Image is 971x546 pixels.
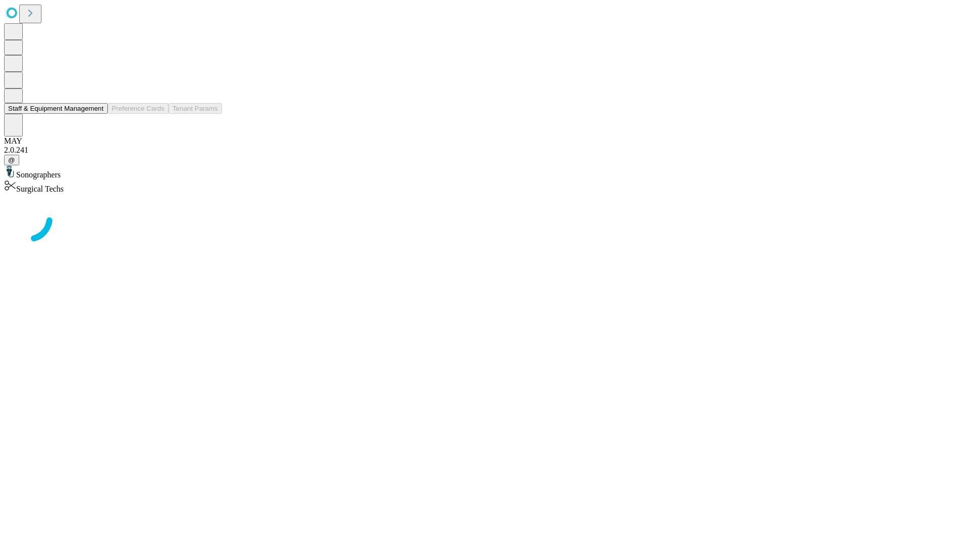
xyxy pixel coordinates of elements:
[8,156,15,164] span: @
[4,136,967,146] div: MAY
[4,165,967,179] div: Sonographers
[108,103,168,114] button: Preference Cards
[4,103,108,114] button: Staff & Equipment Management
[4,155,19,165] button: @
[4,146,967,155] div: 2.0.241
[4,179,967,194] div: Surgical Techs
[168,103,222,114] button: Tenant Params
